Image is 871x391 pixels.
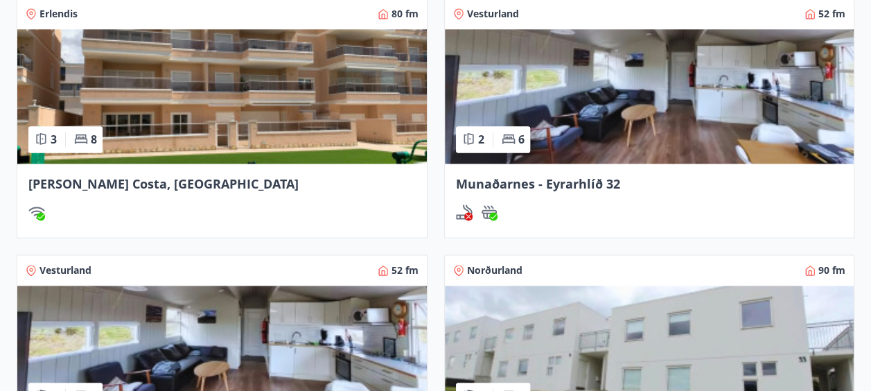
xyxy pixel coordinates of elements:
img: h89QDIuHlAdpqTriuIvuEWkTH976fOgBEOOeu1mi.svg [481,204,498,220]
span: 8 [91,132,97,147]
span: 80 fm [391,7,419,21]
span: Vesturland [39,263,91,277]
span: 6 [518,132,525,147]
span: Erlendis [39,7,78,21]
span: 52 fm [391,263,419,277]
span: Vesturland [467,7,519,21]
div: Reykingar / Vape [456,204,473,220]
span: Norðurland [467,263,522,277]
div: Heitur pottur [481,204,498,220]
span: Munaðarnes - Eyrarhlíð 32 [456,175,620,192]
span: 3 [51,132,57,147]
span: [PERSON_NAME] Costa, [GEOGRAPHIC_DATA] [28,175,299,192]
span: 90 fm [818,263,845,277]
img: Paella dish [445,29,854,164]
span: 52 fm [818,7,845,21]
img: HJRyFFsYp6qjeUYhR4dAD8CaCEsnIFYZ05miwXoh.svg [28,204,45,220]
div: Þráðlaust net [28,204,45,220]
img: Paella dish [17,29,427,164]
img: QNIUl6Cv9L9rHgMXwuzGLuiJOj7RKqxk9mBFPqjq.svg [456,204,473,220]
span: 2 [478,132,484,147]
